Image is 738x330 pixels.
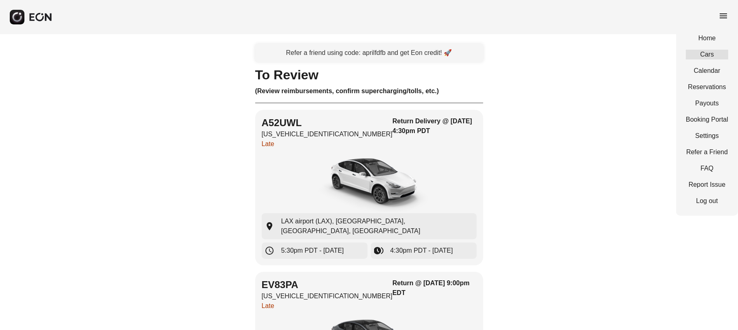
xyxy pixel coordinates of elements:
[308,152,430,213] img: car
[392,278,476,298] h3: Return @ [DATE] 9:00pm EDT
[686,131,728,141] a: Settings
[265,221,275,231] span: location_on
[255,110,483,265] button: A52UWL[US_VEHICLE_IDENTIFICATION_NUMBER]LateReturn Delivery @ [DATE] 4:30pm PDTcarLAX airport (LA...
[262,301,393,311] p: Late
[281,216,473,236] span: LAX airport (LAX), [GEOGRAPHIC_DATA], [GEOGRAPHIC_DATA], [GEOGRAPHIC_DATA]
[686,82,728,92] a: Reservations
[686,196,728,206] a: Log out
[686,164,728,173] a: FAQ
[686,98,728,108] a: Payouts
[718,11,728,21] span: menu
[374,246,384,256] span: browse_gallery
[255,86,483,96] h3: (Review reimbursements, confirm supercharging/tolls, etc.)
[686,147,728,157] a: Refer a Friend
[262,116,393,129] h2: A52UWL
[262,139,393,149] p: Late
[686,50,728,59] a: Cars
[686,66,728,76] a: Calendar
[686,115,728,125] a: Booking Portal
[255,44,483,62] a: Refer a friend using code: aprilfdfb and get Eon credit! 🚀
[255,70,483,80] h1: To Review
[265,246,275,256] span: schedule
[262,291,393,301] p: [US_VEHICLE_IDENTIFICATION_NUMBER]
[390,246,453,256] span: 4:30pm PDT - [DATE]
[686,33,728,43] a: Home
[262,129,393,139] p: [US_VEHICLE_IDENTIFICATION_NUMBER]
[262,278,393,291] h2: EV83PA
[281,246,344,256] span: 5:30pm PDT - [DATE]
[686,180,728,190] a: Report Issue
[392,116,476,136] h3: Return Delivery @ [DATE] 4:30pm PDT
